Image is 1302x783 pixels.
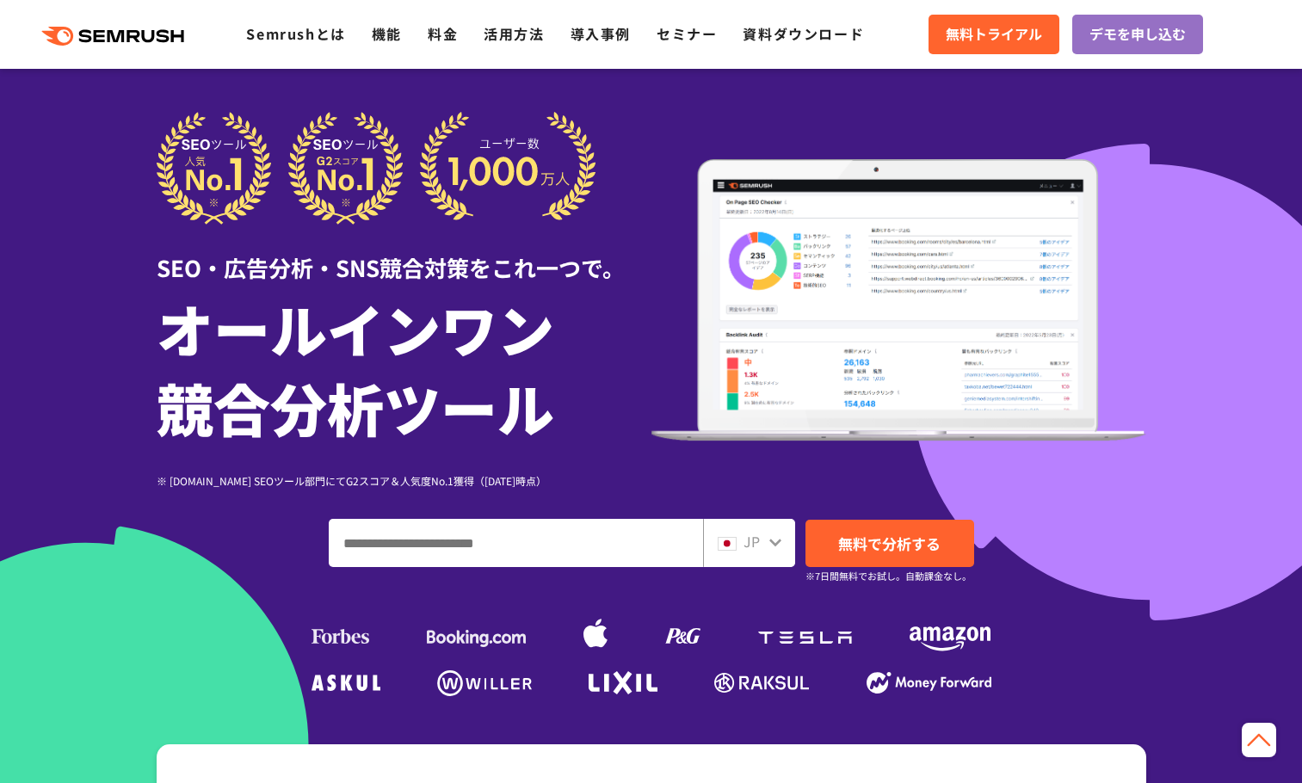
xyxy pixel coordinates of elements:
a: 無料で分析する [805,520,974,567]
div: SEO・広告分析・SNS競合対策をこれ一つで。 [157,225,651,284]
span: 無料トライアル [946,23,1042,46]
span: JP [744,531,760,552]
a: 機能 [372,23,402,44]
span: 無料で分析する [838,533,941,554]
a: セミナー [657,23,717,44]
a: 活用方法 [484,23,544,44]
a: 資料ダウンロード [743,23,864,44]
a: 無料トライアル [929,15,1059,54]
a: 導入事例 [571,23,631,44]
small: ※7日間無料でお試し。自動課金なし。 [805,568,972,584]
span: デモを申し込む [1089,23,1186,46]
a: デモを申し込む [1072,15,1203,54]
div: ※ [DOMAIN_NAME] SEOツール部門にてG2スコア＆人気度No.1獲得（[DATE]時点） [157,472,651,489]
h1: オールインワン 競合分析ツール [157,288,651,447]
input: ドメイン、キーワードまたはURLを入力してください [330,520,702,566]
a: Semrushとは [246,23,345,44]
a: 料金 [428,23,458,44]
